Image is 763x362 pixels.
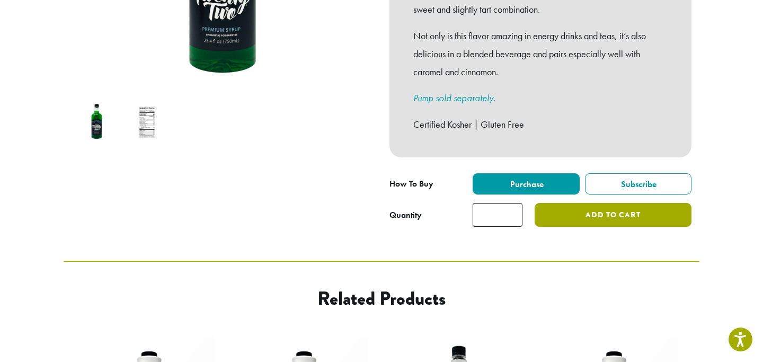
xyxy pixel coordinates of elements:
p: Certified Kosher | Gluten Free [413,116,668,134]
div: Quantity [389,209,422,222]
h2: Related products [149,287,614,310]
span: Subscribe [619,179,656,190]
a: Pump sold separately. [413,92,495,104]
p: Not only is this flavor amazing in energy drinks and teas, it’s also delicious in a blended bever... [413,27,668,81]
input: Product quantity [473,203,522,227]
span: Purchase [509,179,544,190]
button: Add to cart [535,203,691,227]
img: Barista 22 Sugar-Free Green Apple [76,101,118,143]
img: Barista 22 Sugar-Free Green Apple - Image 2 [126,101,168,143]
span: How To Buy [389,178,433,189]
